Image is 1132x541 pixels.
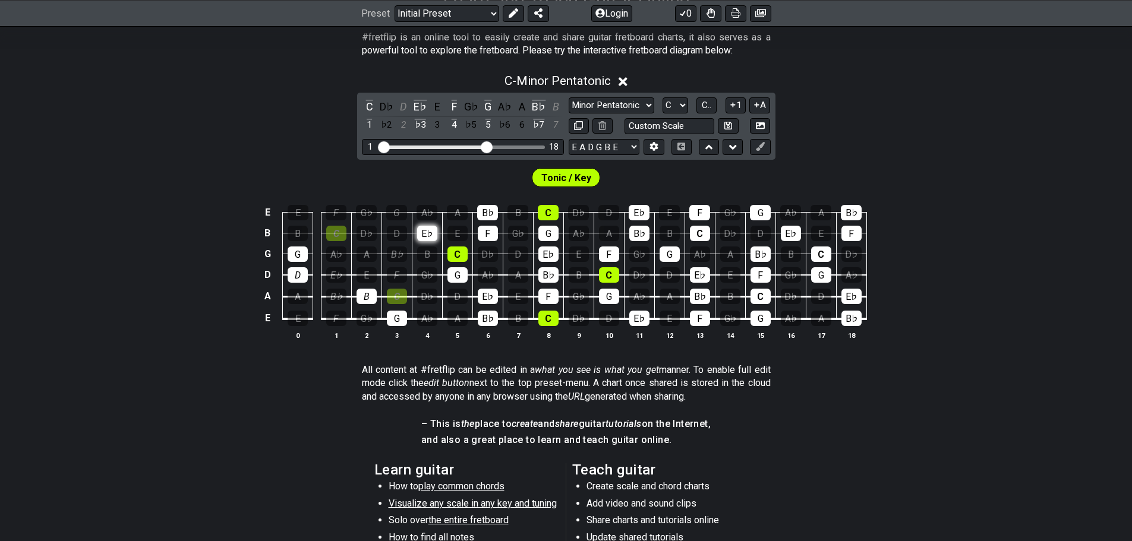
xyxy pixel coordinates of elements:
div: F [751,267,771,283]
div: toggle scale degree [514,117,529,133]
span: C - Minor Pentatonic [504,74,611,88]
li: How to [389,480,558,496]
div: E♭ [690,267,710,283]
div: F [326,311,346,326]
select: Preset [395,5,499,21]
th: 7 [503,329,533,341]
li: Add video and sound clips [587,497,756,514]
button: 0 [675,5,696,21]
div: B [288,226,308,241]
div: toggle scale degree [531,117,547,133]
div: toggle pitch class [362,99,377,115]
span: play common chords [418,480,504,492]
div: F [387,267,407,283]
em: edit button [424,377,469,388]
th: 4 [412,329,442,341]
div: D♭ [357,226,377,241]
div: toggle pitch class [446,99,462,115]
span: C.. [702,100,711,110]
div: toggle scale degree [463,117,479,133]
button: Move up [699,139,719,155]
div: D [811,289,831,304]
div: toggle scale degree [446,117,462,133]
td: G [260,243,275,264]
div: toggle pitch class [531,99,547,115]
div: E [447,226,468,241]
em: what you see is what you get [535,364,659,375]
div: D♭ [841,246,862,262]
button: Edit Tuning [644,139,664,155]
div: B♭ [538,267,559,283]
button: Store user defined scale [718,118,738,134]
p: #fretflip is an online tool to easily create and share guitar fretboard charts, it also serves as... [362,31,771,58]
div: B♭ [751,246,771,262]
div: F [478,226,498,241]
div: B [569,267,589,283]
li: Solo over [389,514,558,530]
div: D♭ [417,289,437,304]
div: toggle scale degree [480,117,496,133]
div: C [690,226,710,241]
td: B [260,223,275,243]
div: A [811,311,831,326]
div: B♭ [629,226,649,241]
div: C [326,226,346,241]
div: A♭ [841,267,862,283]
th: 6 [472,329,503,341]
div: E♭ [629,205,649,220]
div: G♭ [357,311,377,326]
button: 1 [726,97,746,113]
div: A [508,267,528,283]
div: D [751,226,771,241]
select: Scale [569,97,654,113]
div: B♭ [326,289,346,304]
em: the [461,418,475,429]
div: E [288,311,308,326]
div: F [599,246,619,262]
div: toggle scale degree [497,117,513,133]
td: D [260,264,275,286]
div: A [660,289,680,304]
th: 0 [283,329,313,341]
div: G♭ [720,205,740,220]
div: D [660,267,680,283]
button: Move down [723,139,743,155]
div: D♭ [720,226,740,241]
div: toggle pitch class [548,99,563,115]
th: 12 [654,329,685,341]
td: E [260,203,275,223]
div: E♭ [538,246,559,262]
h2: Learn guitar [374,463,560,476]
div: C [538,205,559,220]
div: B [357,289,377,304]
th: 2 [351,329,381,341]
em: share [555,418,579,429]
div: D [288,267,308,283]
th: 9 [563,329,594,341]
div: F [690,311,710,326]
div: G [811,267,831,283]
th: 18 [836,329,866,341]
div: D♭ [781,289,801,304]
th: 11 [624,329,654,341]
div: A [447,311,468,326]
button: Delete [592,118,613,134]
button: Create image [750,5,771,21]
div: F [538,289,559,304]
div: E [720,267,740,283]
button: Print [725,5,746,21]
button: C.. [696,97,717,113]
div: C [447,246,468,262]
div: E♭ [781,226,801,241]
div: A♭ [417,311,437,326]
div: toggle pitch class [412,99,428,115]
div: E [357,267,377,283]
div: toggle pitch class [463,99,479,115]
div: E♭ [326,267,346,283]
div: toggle scale degree [430,117,445,133]
div: C [387,289,407,304]
div: 18 [549,142,559,152]
button: Toggle Dexterity for all fretkits [700,5,721,21]
th: 16 [775,329,806,341]
div: B [508,311,528,326]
